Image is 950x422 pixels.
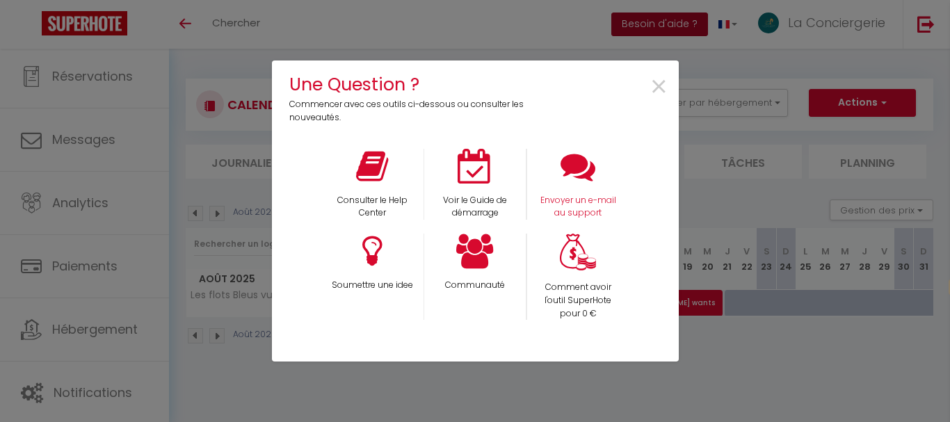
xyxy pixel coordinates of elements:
span: × [650,65,668,109]
h4: Une Question ? [289,71,533,98]
p: Communauté [433,279,517,292]
p: Commencer avec ces outils ci-dessous ou consulter les nouveautés. [289,98,533,124]
p: Consulter le Help Center [330,194,414,220]
p: Envoyer un e-mail au support [536,194,620,220]
p: Comment avoir l'outil SuperHote pour 0 € [536,281,620,320]
img: Money bag [560,234,596,270]
p: Voir le Guide de démarrage [433,194,517,220]
button: Close [650,72,668,103]
p: Soumettre une idee [330,279,414,292]
button: Ouvrir le widget de chat LiveChat [11,6,53,47]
